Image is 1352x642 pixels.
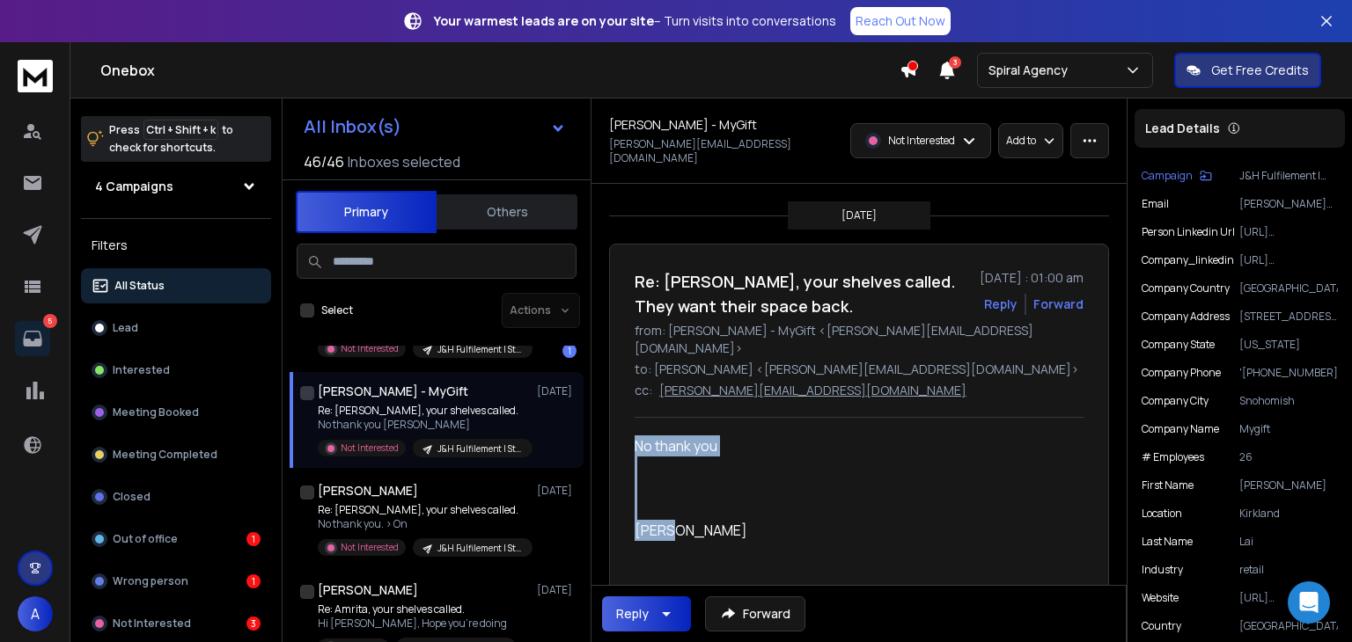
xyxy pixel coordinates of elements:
[1142,366,1221,380] p: Company Phone
[246,616,261,631] div: 3
[1142,619,1181,633] p: Country
[1006,134,1036,148] p: Add to
[341,342,399,355] p: Not Interested
[18,60,53,92] img: logo
[348,151,460,172] h3: Inboxes selected
[113,321,138,335] p: Lead
[1239,366,1338,380] p: '[PHONE_NUMBER]
[81,169,271,204] button: 4 Campaigns
[296,191,437,233] button: Primary
[318,383,468,400] h1: [PERSON_NAME] - MyGift
[318,482,418,500] h1: [PERSON_NAME]
[659,382,966,399] p: [PERSON_NAME][EMAIL_ADDRESS][DOMAIN_NAME]
[1239,253,1338,267] p: [URL][DOMAIN_NAME]
[635,322,1084,357] p: from: [PERSON_NAME] - MyGift <[PERSON_NAME][EMAIL_ADDRESS][DOMAIN_NAME]>
[437,542,522,555] p: J&H Fulfilement | Storage
[15,321,50,356] a: 5
[43,314,57,328] p: 5
[1142,225,1235,239] p: Person Linkedin Url
[602,596,691,631] button: Reply
[100,60,900,81] h1: Onebox
[1239,535,1338,549] p: Lai
[1239,422,1338,436] p: Mygift
[318,404,529,418] p: Re: [PERSON_NAME], your shelves called.
[81,522,271,557] button: Out of office1
[246,532,261,546] div: 1
[113,532,178,546] p: Out of office
[1142,478,1194,492] p: First Name
[1142,338,1215,352] p: Company State
[635,361,1084,378] p: to: [PERSON_NAME] <[PERSON_NAME][EMAIL_ADDRESS][DOMAIN_NAME]>
[81,564,271,599] button: Wrong person1
[81,395,271,430] button: Meeting Booked
[437,442,522,456] p: J&H Fulfilement | Storage
[318,616,516,631] p: Hi [PERSON_NAME], Hope you’re doing
[81,233,271,258] h3: Filters
[1174,53,1321,88] button: Get Free Credits
[609,116,757,134] h1: [PERSON_NAME] - MyGift
[434,12,654,29] strong: Your warmest leads are on your site
[1239,197,1338,211] p: [PERSON_NAME][EMAIL_ADDRESS][DOMAIN_NAME]
[437,193,577,231] button: Others
[18,596,53,631] button: A
[1239,591,1338,605] p: [URL][DOMAIN_NAME]
[988,62,1075,79] p: Spiral Agency
[113,490,151,504] p: Closed
[635,269,969,318] h1: Re: [PERSON_NAME], your shelves called. They want their space back.
[318,418,529,432] p: No thank you [PERSON_NAME]
[1142,563,1183,577] p: industry
[1239,169,1338,183] p: J&H Fulfilement | Storage
[1142,310,1230,324] p: Company Address
[1239,563,1338,577] p: retail
[113,405,199,419] p: Meeting Booked
[1142,169,1193,183] p: Campaign
[304,118,401,135] h1: All Inbox(s)
[841,208,877,223] p: [DATE]
[980,269,1084,287] p: [DATE] : 01:00 am
[1239,619,1338,633] p: [GEOGRAPHIC_DATA]
[321,303,353,317] label: Select
[434,12,836,30] p: – Turn visits into conversations
[318,517,529,531] p: No thank you. > On
[635,382,652,399] p: cc:
[537,583,577,597] p: [DATE]
[1239,394,1338,408] p: Snohomish
[1142,253,1234,267] p: company_linkedin
[81,437,271,472] button: Meeting Completed
[1142,535,1193,549] p: Last Name
[1239,338,1338,352] p: [US_STATE]
[562,344,577,358] div: 1
[888,134,955,148] p: Not Interested
[113,574,188,588] p: Wrong person
[616,605,649,623] div: Reply
[984,295,1018,313] button: Reply
[705,596,805,631] button: Forward
[81,268,271,303] button: All Status
[856,12,945,30] p: Reach Out Now
[1033,295,1084,313] div: Forward
[81,606,271,641] button: Not Interested3
[113,616,191,631] p: Not Interested
[1142,281,1230,295] p: Company Country
[318,581,418,599] h1: [PERSON_NAME]
[1239,507,1338,521] p: Kirkland
[1142,197,1169,211] p: Email
[1239,450,1338,464] p: 26
[537,384,577,398] p: [DATE]
[81,353,271,388] button: Interested
[609,137,840,165] p: [PERSON_NAME][EMAIL_ADDRESS][DOMAIN_NAME]
[1211,62,1309,79] p: Get Free Credits
[1142,591,1179,605] p: website
[304,151,344,172] span: 46 / 46
[95,178,173,195] h1: 4 Campaigns
[341,441,399,455] p: Not Interested
[81,479,271,514] button: Closed
[114,279,165,293] p: All Status
[109,121,233,157] p: Press to check for shortcuts.
[1142,422,1219,436] p: Company Name
[1239,225,1338,239] p: [URL][DOMAIN_NAME][PERSON_NAME]
[1239,281,1338,295] p: [GEOGRAPHIC_DATA]
[1142,169,1212,183] button: Campaign
[850,7,951,35] a: Reach Out Now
